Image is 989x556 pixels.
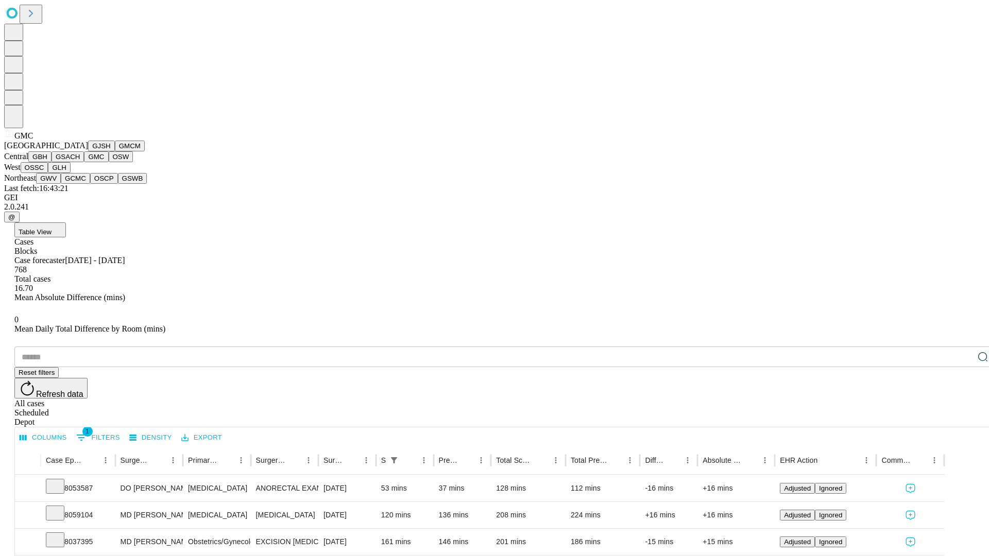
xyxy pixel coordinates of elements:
span: Mean Absolute Difference (mins) [14,293,125,302]
div: 112 mins [571,475,635,501]
div: GEI [4,193,985,202]
span: Ignored [819,484,842,492]
button: GWV [36,173,61,184]
button: Expand [20,480,36,498]
div: 1 active filter [387,453,401,467]
div: 208 mins [496,502,560,528]
div: 201 mins [496,529,560,555]
span: Reset filters [19,369,55,376]
button: Select columns [17,430,70,446]
span: Mean Daily Total Difference by Room (mins) [14,324,165,333]
div: Total Scheduled Duration [496,456,533,464]
span: 0 [14,315,19,324]
button: Menu [417,453,431,467]
button: GMCM [115,141,145,151]
div: Predicted In Room Duration [439,456,459,464]
div: [DATE] [323,502,371,528]
div: Surgery Name [256,456,286,464]
div: DO [PERSON_NAME] Do [121,475,178,501]
div: 136 mins [439,502,486,528]
button: Show filters [387,453,401,467]
div: Absolute Difference [703,456,742,464]
button: Sort [287,453,301,467]
span: Ignored [819,538,842,546]
div: 224 mins [571,502,635,528]
button: GSWB [118,173,147,184]
span: GMC [14,131,33,140]
button: Menu [927,453,942,467]
button: Sort [743,453,758,467]
div: -16 mins [645,475,692,501]
div: 37 mins [439,475,486,501]
button: Sort [459,453,474,467]
div: 120 mins [381,502,429,528]
button: Menu [549,453,563,467]
button: Export [179,430,225,446]
button: Expand [20,507,36,525]
div: EXCISION [MEDICAL_DATA] UTERUS ABDOMINAL APPROACH 1 TO 4 [256,529,313,555]
div: 2.0.241 [4,202,985,212]
div: 8053587 [46,475,110,501]
button: Sort [402,453,417,467]
span: Adjusted [784,484,811,492]
div: [MEDICAL_DATA] [188,502,245,528]
div: Comments [881,456,911,464]
button: Sort [151,453,166,467]
button: Sort [819,453,833,467]
button: Sort [84,453,98,467]
span: [DATE] - [DATE] [65,256,125,265]
div: 8059104 [46,502,110,528]
div: MD [PERSON_NAME] [PERSON_NAME] Md [121,502,178,528]
button: Sort [345,453,359,467]
div: MD [PERSON_NAME] [PERSON_NAME] Md [121,529,178,555]
span: Total cases [14,274,50,283]
button: Menu [234,453,248,467]
span: Adjusted [784,511,811,519]
span: Central [4,152,28,161]
button: Menu [758,453,772,467]
button: Menu [623,453,637,467]
div: Surgeon Name [121,456,150,464]
div: Case Epic Id [46,456,83,464]
button: Show filters [74,429,123,446]
button: GLH [48,162,70,173]
div: Obstetrics/Gynecology [188,529,245,555]
span: @ [8,213,15,221]
button: Adjusted [780,483,815,494]
div: +16 mins [645,502,692,528]
button: Sort [913,453,927,467]
div: [MEDICAL_DATA] [188,475,245,501]
div: Primary Service [188,456,218,464]
div: +16 mins [703,502,770,528]
div: Surgery Date [323,456,344,464]
span: 1 [82,426,93,437]
button: Refresh data [14,378,88,398]
div: [MEDICAL_DATA] [256,502,313,528]
div: 161 mins [381,529,429,555]
div: 128 mins [496,475,560,501]
button: Sort [608,453,623,467]
button: Menu [859,453,874,467]
button: GMC [84,151,108,162]
div: EHR Action [780,456,817,464]
span: Case forecaster [14,256,65,265]
button: Menu [680,453,695,467]
button: Reset filters [14,367,59,378]
button: Menu [474,453,488,467]
div: Total Predicted Duration [571,456,608,464]
div: 8037395 [46,529,110,555]
button: Menu [359,453,373,467]
div: +16 mins [703,475,770,501]
span: Adjusted [784,538,811,546]
button: Ignored [815,510,846,520]
button: @ [4,212,20,222]
button: Ignored [815,483,846,494]
div: 186 mins [571,529,635,555]
span: 16.70 [14,284,33,292]
span: West [4,163,21,171]
button: OSW [109,151,133,162]
div: [DATE] [323,475,371,501]
button: Menu [166,453,180,467]
button: Ignored [815,536,846,547]
button: OSSC [21,162,48,173]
